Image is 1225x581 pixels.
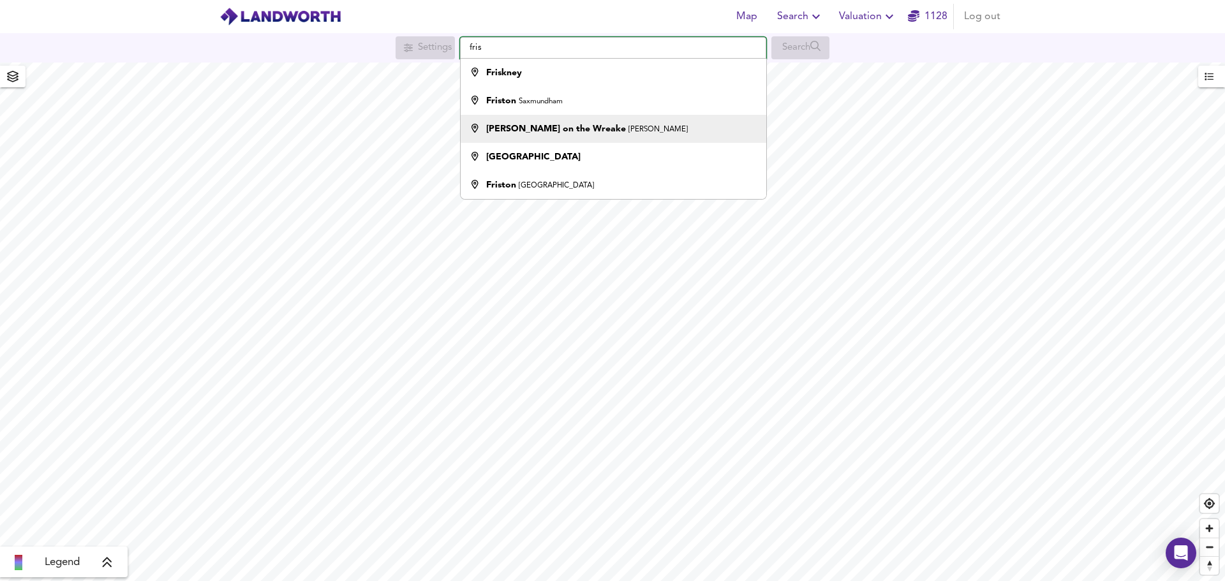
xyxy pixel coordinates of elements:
span: Log out [964,8,1000,26]
div: Search for a location first or explore the map [771,36,829,59]
strong: Friston [486,180,516,189]
div: Search for a location first or explore the map [396,36,455,59]
span: Zoom out [1200,538,1219,556]
div: Open Intercom Messenger [1166,538,1196,568]
strong: [PERSON_NAME] on the Wreake [486,124,626,133]
span: Valuation [839,8,897,26]
span: Legend [45,555,80,570]
button: Find my location [1200,494,1219,513]
input: Enter a location... [460,37,766,59]
button: Reset bearing to north [1200,556,1219,575]
strong: Friskney [486,68,522,77]
button: Zoom out [1200,538,1219,556]
strong: Friston [486,96,516,105]
small: Saxmundham [519,98,563,105]
a: 1128 [908,8,947,26]
button: Search [772,4,829,29]
button: 1128 [907,4,948,29]
small: [PERSON_NAME] [628,126,688,133]
span: Map [731,8,762,26]
span: Search [777,8,824,26]
button: Valuation [834,4,902,29]
strong: [GEOGRAPHIC_DATA] [486,152,581,161]
button: Map [726,4,767,29]
button: Zoom in [1200,519,1219,538]
span: Reset bearing to north [1200,557,1219,575]
small: [GEOGRAPHIC_DATA] [519,182,594,189]
img: logo [219,7,341,26]
button: Log out [959,4,1006,29]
